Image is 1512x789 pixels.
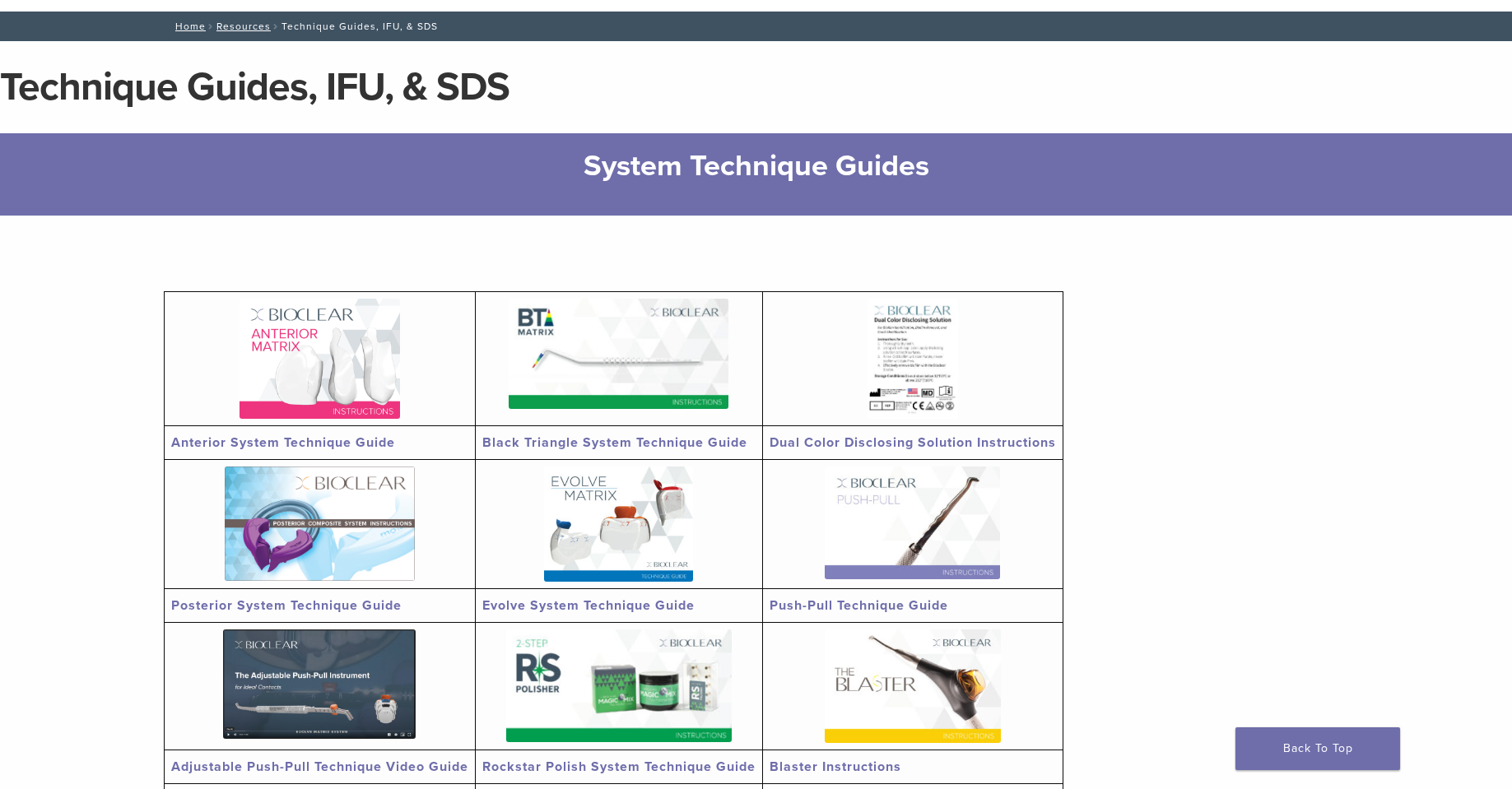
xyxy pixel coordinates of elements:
span: / [206,22,216,30]
a: Anterior System Technique Guide [171,434,395,451]
nav: Technique Guides, IFU, & SDS [164,12,1349,41]
span: / [271,22,281,30]
a: Resources [216,21,271,32]
a: Home [170,21,206,32]
a: Blaster Instructions [770,759,901,775]
a: Posterior System Technique Guide [171,597,402,614]
a: Back To Top [1235,727,1400,770]
a: Evolve System Technique Guide [482,597,695,614]
a: Black Triangle System Technique Guide [482,434,747,451]
a: Adjustable Push-Pull Technique Video Guide [171,759,468,775]
h2: System Technique Guides [264,146,1248,186]
a: Rockstar Polish System Technique Guide [482,759,756,775]
a: Push-Pull Technique Guide [770,597,948,614]
a: Dual Color Disclosing Solution Instructions [770,434,1056,451]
